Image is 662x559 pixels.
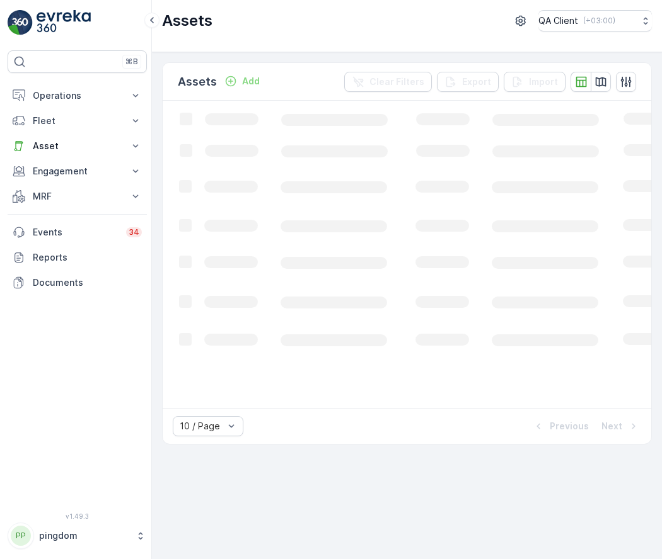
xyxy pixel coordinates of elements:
[8,522,147,549] button: PPpingdom
[583,16,615,26] p: ( +03:00 )
[8,159,147,184] button: Engagement
[33,190,122,203] p: MRF
[242,75,260,88] p: Add
[8,512,147,520] span: v 1.49.3
[538,10,652,31] button: QA Client(+03:00)
[8,10,33,35] img: logo
[39,529,129,542] p: pingdom
[162,11,212,31] p: Assets
[601,420,622,432] p: Next
[437,72,499,92] button: Export
[8,133,147,159] button: Asset
[462,76,491,88] p: Export
[33,165,122,178] p: Engagement
[8,108,147,133] button: Fleet
[11,526,31,546] div: PP
[531,419,590,434] button: Previous
[8,270,147,295] a: Documents
[33,276,142,289] p: Documents
[8,245,147,270] a: Reports
[219,74,265,89] button: Add
[33,140,122,152] p: Asset
[550,420,589,432] p: Previous
[33,226,119,239] p: Events
[369,76,424,88] p: Clear Filters
[8,184,147,209] button: MRF
[504,72,566,92] button: Import
[600,419,641,434] button: Next
[8,220,147,245] a: Events34
[344,72,432,92] button: Clear Filters
[178,73,217,91] p: Assets
[33,251,142,264] p: Reports
[129,227,139,237] p: 34
[8,83,147,108] button: Operations
[37,10,91,35] img: logo_light-DOdMpM7g.png
[33,89,122,102] p: Operations
[125,57,138,67] p: ⌘B
[538,14,578,27] p: QA Client
[529,76,558,88] p: Import
[33,115,122,127] p: Fleet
